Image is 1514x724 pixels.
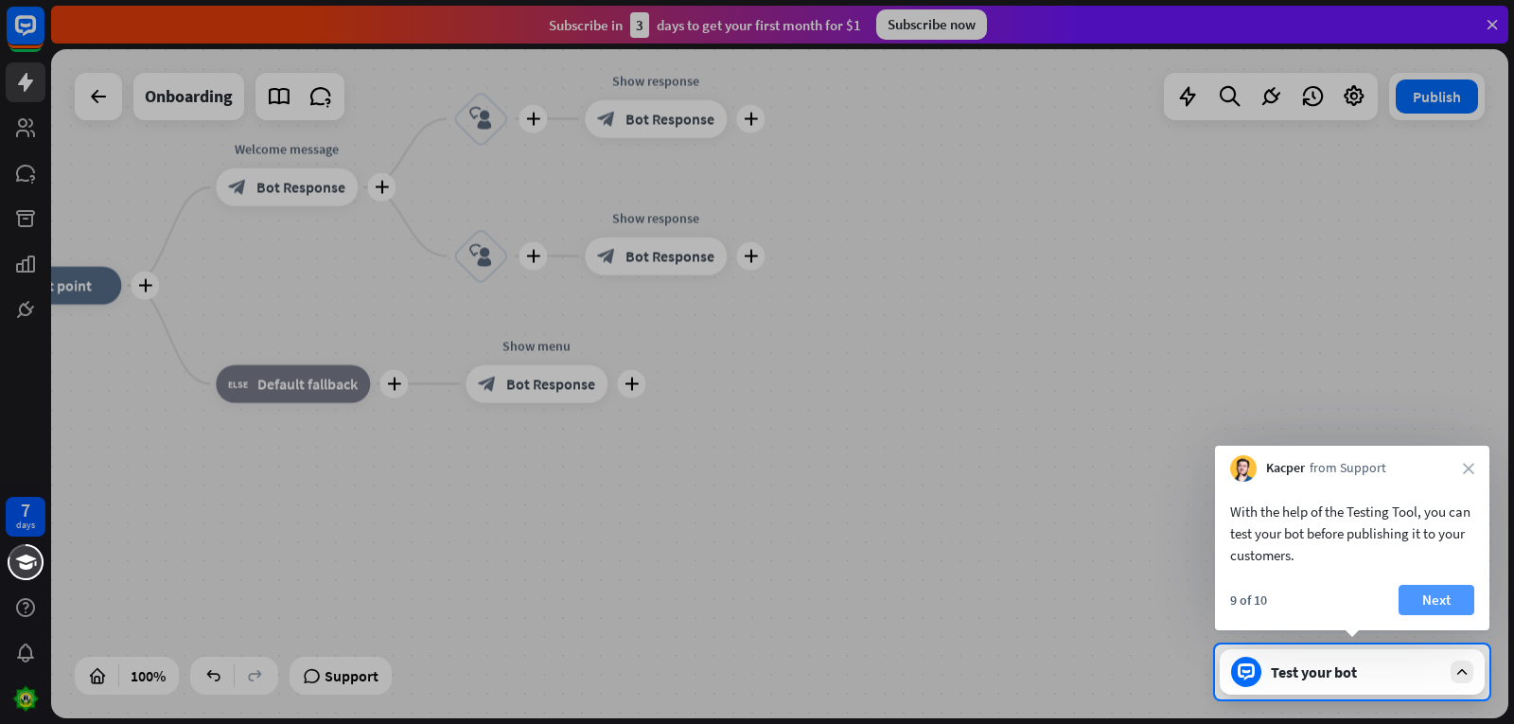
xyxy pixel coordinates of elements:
span: Kacper [1266,459,1305,478]
div: With the help of the Testing Tool, you can test your bot before publishing it to your customers. [1230,501,1474,566]
i: close [1463,463,1474,474]
button: Next [1399,585,1474,615]
div: Test your bot [1271,662,1441,681]
div: 9 of 10 [1230,592,1267,609]
button: Open LiveChat chat widget [15,8,72,64]
span: from Support [1310,459,1386,478]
